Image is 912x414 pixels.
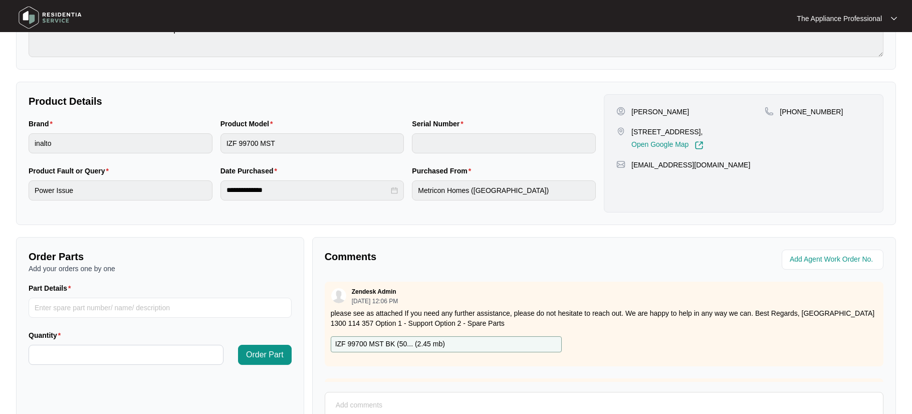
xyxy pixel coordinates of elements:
[29,166,113,176] label: Product Fault or Query
[891,16,897,21] img: dropdown arrow
[616,127,625,136] img: map-pin
[331,308,877,328] p: please see as attached If you need any further assistance, please do not hesitate to reach out. W...
[29,250,292,264] p: Order Parts
[412,119,467,129] label: Serial Number
[335,339,445,350] p: IZF 99700 MST BK (50... ( 2.45 mb )
[29,94,596,108] p: Product Details
[412,166,475,176] label: Purchased From
[29,345,223,364] input: Quantity
[631,141,704,150] a: Open Google Map
[220,133,404,153] input: Product Model
[29,264,292,274] p: Add your orders one by one
[412,180,596,200] input: Purchased From
[790,254,877,266] input: Add Agent Work Order No.
[695,141,704,150] img: Link-External
[412,133,596,153] input: Serial Number
[220,166,281,176] label: Date Purchased
[352,298,398,304] p: [DATE] 12:06 PM
[797,14,882,24] p: The Appliance Professional
[238,345,292,365] button: Order Part
[220,119,277,129] label: Product Model
[765,107,774,116] img: map-pin
[331,288,346,303] img: user.svg
[246,349,284,361] span: Order Part
[29,119,57,129] label: Brand
[780,107,843,117] p: [PHONE_NUMBER]
[29,283,75,293] label: Part Details
[616,160,625,169] img: map-pin
[631,127,704,137] p: [STREET_ADDRESS],
[616,107,625,116] img: user-pin
[29,298,292,318] input: Part Details
[29,180,212,200] input: Product Fault or Query
[29,133,212,153] input: Brand
[631,107,689,117] p: [PERSON_NAME]
[325,250,597,264] p: Comments
[352,288,396,296] p: Zendesk Admin
[631,160,750,170] p: [EMAIL_ADDRESS][DOMAIN_NAME]
[226,185,389,195] input: Date Purchased
[29,330,65,340] label: Quantity
[15,3,85,33] img: residentia service logo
